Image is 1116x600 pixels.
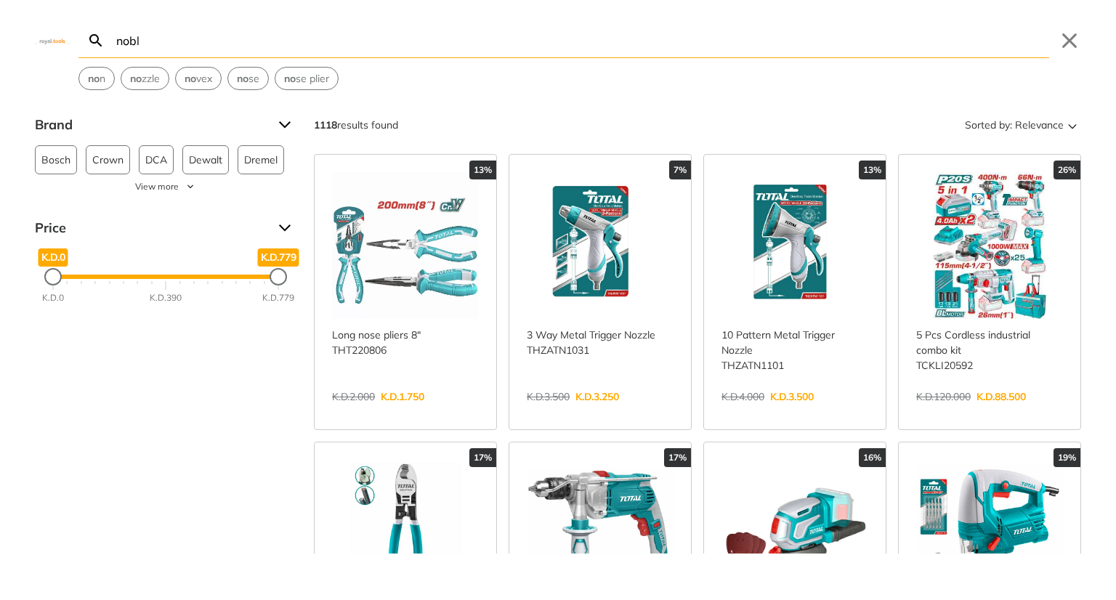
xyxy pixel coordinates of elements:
strong: no [130,72,142,85]
span: Price [35,216,267,240]
div: Suggestion: non [78,67,115,90]
div: results found [314,113,398,137]
strong: no [284,72,296,85]
strong: no [88,72,100,85]
div: K.D.779 [262,291,294,304]
div: K.D.0 [42,291,64,304]
button: Select suggestion: non [79,68,114,89]
button: DCA [139,145,174,174]
span: zzle [130,71,160,86]
span: Bosch [41,146,70,174]
img: Close [35,37,70,44]
span: Relevance [1015,113,1064,137]
div: Suggestion: nozzle [121,67,169,90]
div: K.D.390 [150,291,182,304]
span: DCA [145,146,167,174]
div: 26% [1054,161,1080,179]
strong: 1118 [314,118,337,131]
button: Dremel [238,145,284,174]
div: 13% [859,161,886,179]
span: vex [185,71,212,86]
div: Minimum Price [44,268,62,285]
span: Crown [92,146,124,174]
div: Suggestion: nose [227,67,269,90]
div: Suggestion: novex [175,67,222,90]
button: Sorted by:Relevance Sort [962,113,1081,137]
div: 16% [859,448,886,467]
span: Dewalt [189,146,222,174]
button: Crown [86,145,130,174]
span: Dremel [244,146,278,174]
span: se [237,71,259,86]
div: 17% [664,448,691,467]
button: Bosch [35,145,77,174]
button: Select suggestion: novex [176,68,221,89]
span: se plier [284,71,329,86]
div: 7% [669,161,691,179]
button: Select suggestion: nozzle [121,68,169,89]
button: Select suggestion: nose [228,68,268,89]
button: Select suggestion: nose plier [275,68,338,89]
svg: Search [87,32,105,49]
span: View more [135,180,179,193]
div: Maximum Price [270,268,287,285]
strong: no [237,72,248,85]
div: Suggestion: nose plier [275,67,339,90]
span: Brand [35,113,267,137]
span: n [88,71,105,86]
button: Dewalt [182,145,229,174]
strong: no [185,72,196,85]
div: 19% [1054,448,1080,467]
button: View more [35,180,296,193]
div: 13% [469,161,496,179]
svg: Sort [1064,116,1081,134]
button: Close [1058,29,1081,52]
input: Search… [113,23,1049,57]
div: 17% [469,448,496,467]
